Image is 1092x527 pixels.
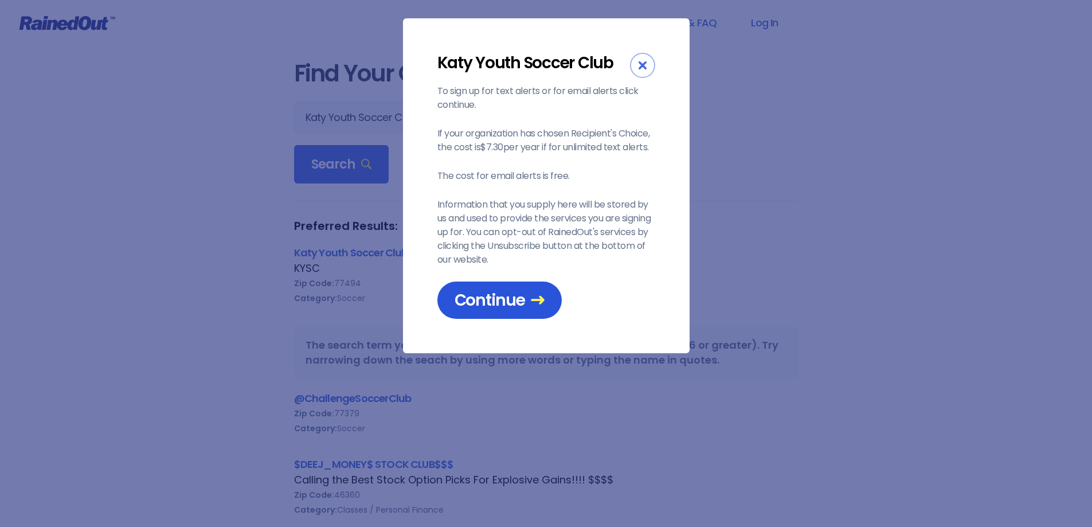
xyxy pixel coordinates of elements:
[437,53,630,73] div: Katy Youth Soccer Club
[630,53,655,78] div: Close
[437,127,655,154] p: If your organization has chosen Recipient's Choice, the cost is $7.30 per year if for unlimited t...
[437,169,655,183] p: The cost for email alerts is free.
[455,290,545,310] span: Continue
[437,198,655,267] p: Information that you supply here will be stored by us and used to provide the services you are si...
[437,84,655,112] p: To sign up for text alerts or for email alerts click continue.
